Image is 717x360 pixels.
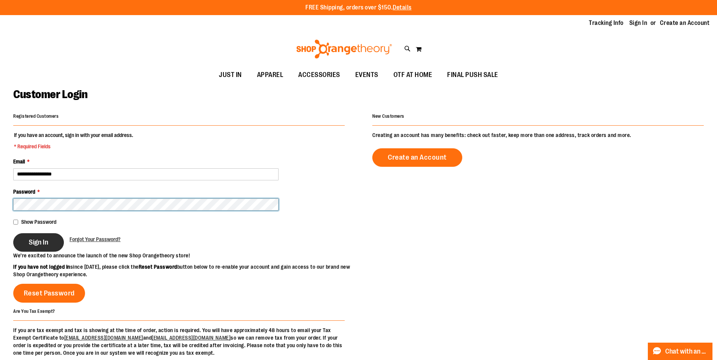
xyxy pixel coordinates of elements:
[393,4,412,11] a: Details
[665,348,708,355] span: Chat with an Expert
[589,19,624,27] a: Tracking Info
[629,19,647,27] a: Sign In
[24,289,75,297] span: Reset Password
[13,88,87,101] span: Customer Login
[298,66,340,83] span: ACCESSORIES
[660,19,710,27] a: Create an Account
[152,335,231,341] a: [EMAIL_ADDRESS][DOMAIN_NAME]
[13,131,134,150] legend: If you have an account, sign in with your email address.
[13,158,25,165] span: Email
[257,66,283,83] span: APPAREL
[305,3,412,12] p: FREE Shipping, orders over $150.
[372,114,404,119] strong: New Customers
[219,66,242,83] span: JUST IN
[21,219,56,225] span: Show Password
[388,153,447,162] span: Create an Account
[64,335,143,341] a: [EMAIL_ADDRESS][DOMAIN_NAME]
[13,233,64,252] button: Sign In
[447,66,498,83] span: FINAL PUSH SALE
[13,114,59,119] strong: Registered Customers
[295,40,393,58] img: Shop Orangetheory
[13,308,55,314] strong: Are You Tax Exempt?
[139,264,177,270] strong: Reset Password
[14,143,133,150] span: * Required Fields
[13,264,70,270] strong: If you have not logged in
[13,284,85,303] a: Reset Password
[70,235,121,243] a: Forgot Your Password?
[29,238,48,246] span: Sign In
[13,326,345,357] p: If you are tax exempt and tax is showing at the time of order, action is required. You will have ...
[13,189,35,195] span: Password
[355,66,378,83] span: EVENTS
[13,263,359,278] p: since [DATE], please click the button below to re-enable your account and gain access to our bran...
[372,131,704,139] p: Creating an account has many benefits: check out faster, keep more than one address, track orders...
[648,343,713,360] button: Chat with an Expert
[393,66,432,83] span: OTF AT HOME
[13,252,359,259] p: We’re excited to announce the launch of the new Shop Orangetheory store!
[372,148,462,167] a: Create an Account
